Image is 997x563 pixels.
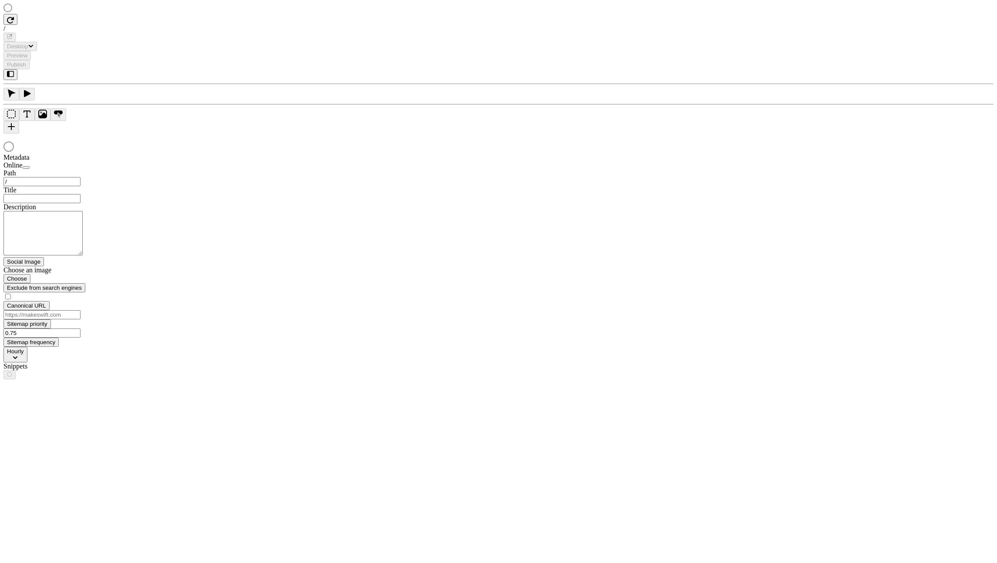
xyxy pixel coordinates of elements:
button: Canonical URL [3,301,50,310]
span: Choose [7,275,27,282]
div: Metadata [3,154,108,161]
div: / [3,25,994,33]
span: Desktop [7,43,28,50]
span: Path [3,169,16,177]
input: https://makeswift.com [3,310,81,319]
span: Title [3,186,17,194]
span: Online [3,161,23,169]
span: Canonical URL [7,302,46,309]
span: Sitemap priority [7,321,47,327]
button: Sitemap frequency [3,338,59,347]
button: Social Image [3,257,44,266]
div: Snippets [3,362,108,370]
button: Preview [3,51,31,60]
button: Publish [3,60,30,69]
button: Button [50,108,66,121]
button: Box [3,108,19,121]
span: Publish [7,61,26,68]
span: Sitemap frequency [7,339,55,345]
button: Exclude from search engines [3,283,85,292]
span: Preview [7,52,27,59]
button: Image [35,108,50,121]
span: Hourly [7,348,24,355]
span: Description [3,203,36,211]
span: Exclude from search engines [7,285,82,291]
button: Sitemap priority [3,319,51,328]
button: Text [19,108,35,121]
button: Choose [3,274,30,283]
div: Choose an image [3,266,108,274]
button: Desktop [3,42,37,51]
button: Hourly [3,347,27,362]
span: Social Image [7,258,40,265]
